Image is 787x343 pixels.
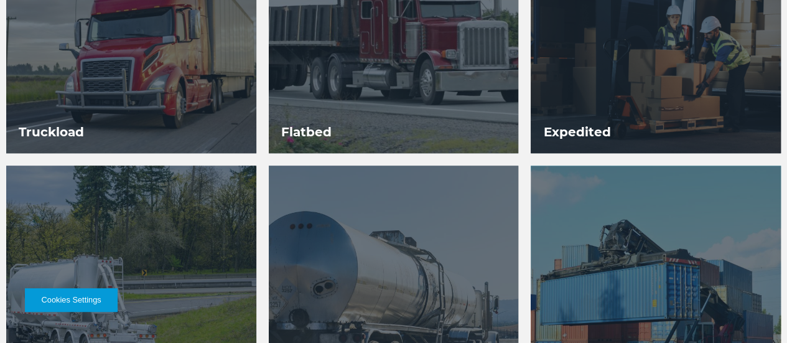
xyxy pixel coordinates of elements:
[25,288,118,312] button: Cookies Settings
[531,111,623,153] h3: Expedited
[6,111,96,153] h3: Truckload
[269,111,344,153] h3: Flatbed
